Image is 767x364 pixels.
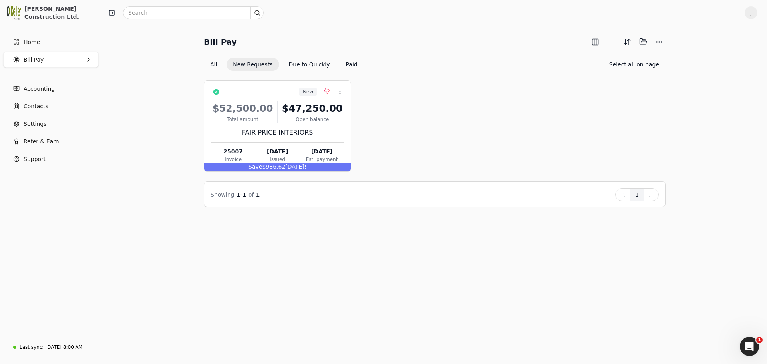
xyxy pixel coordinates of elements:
div: $986.62 [204,163,351,171]
div: FAIR PRICE INTERIORS [211,128,344,137]
span: Home [24,38,40,46]
img: 0537828a-cf49-447f-a6d3-a322c667907b.png [7,6,21,20]
span: 1 [756,337,763,343]
button: Bill Pay [3,52,99,68]
span: 1 - 1 [236,191,246,198]
button: Select all on page [603,58,666,71]
button: Refer & Earn [3,133,99,149]
button: Sort [621,36,634,48]
span: Refer & Earn [24,137,59,146]
span: Settings [24,120,46,128]
a: Home [3,34,99,50]
a: Accounting [3,81,99,97]
div: $47,250.00 [281,101,344,116]
button: 1 [630,188,644,201]
span: Save [248,163,262,170]
div: 25007 [211,147,255,156]
a: Contacts [3,98,99,114]
span: Support [24,155,46,163]
span: 1 [256,191,260,198]
span: Contacts [24,102,48,111]
button: Batch (0) [637,35,650,48]
button: Paid [340,58,364,71]
span: Showing [211,191,234,198]
span: [DATE]! [285,163,306,170]
div: Total amount [211,116,274,123]
div: Last sync: [20,344,44,351]
div: [PERSON_NAME] Construction Ltd. [24,5,95,21]
div: [DATE] [255,147,299,156]
button: Due to Quickly [282,58,336,71]
input: Search [123,6,264,19]
h2: Bill Pay [204,36,237,48]
div: Invoice filter options [204,58,364,71]
iframe: Intercom live chat [740,337,759,356]
div: Est. payment [300,156,344,163]
div: Open balance [281,116,344,123]
div: Issued [255,156,299,163]
span: of [248,191,254,198]
button: Support [3,151,99,167]
a: Settings [3,116,99,132]
div: [DATE] [300,147,344,156]
button: More [653,36,666,48]
div: $52,500.00 [211,101,274,116]
span: Accounting [24,85,55,93]
button: New Requests [227,58,279,71]
button: J [745,6,757,19]
button: All [204,58,223,71]
div: Invoice [211,156,255,163]
span: Bill Pay [24,56,44,64]
div: [DATE] 8:00 AM [45,344,83,351]
span: New [303,88,313,95]
a: Last sync:[DATE] 8:00 AM [3,340,99,354]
